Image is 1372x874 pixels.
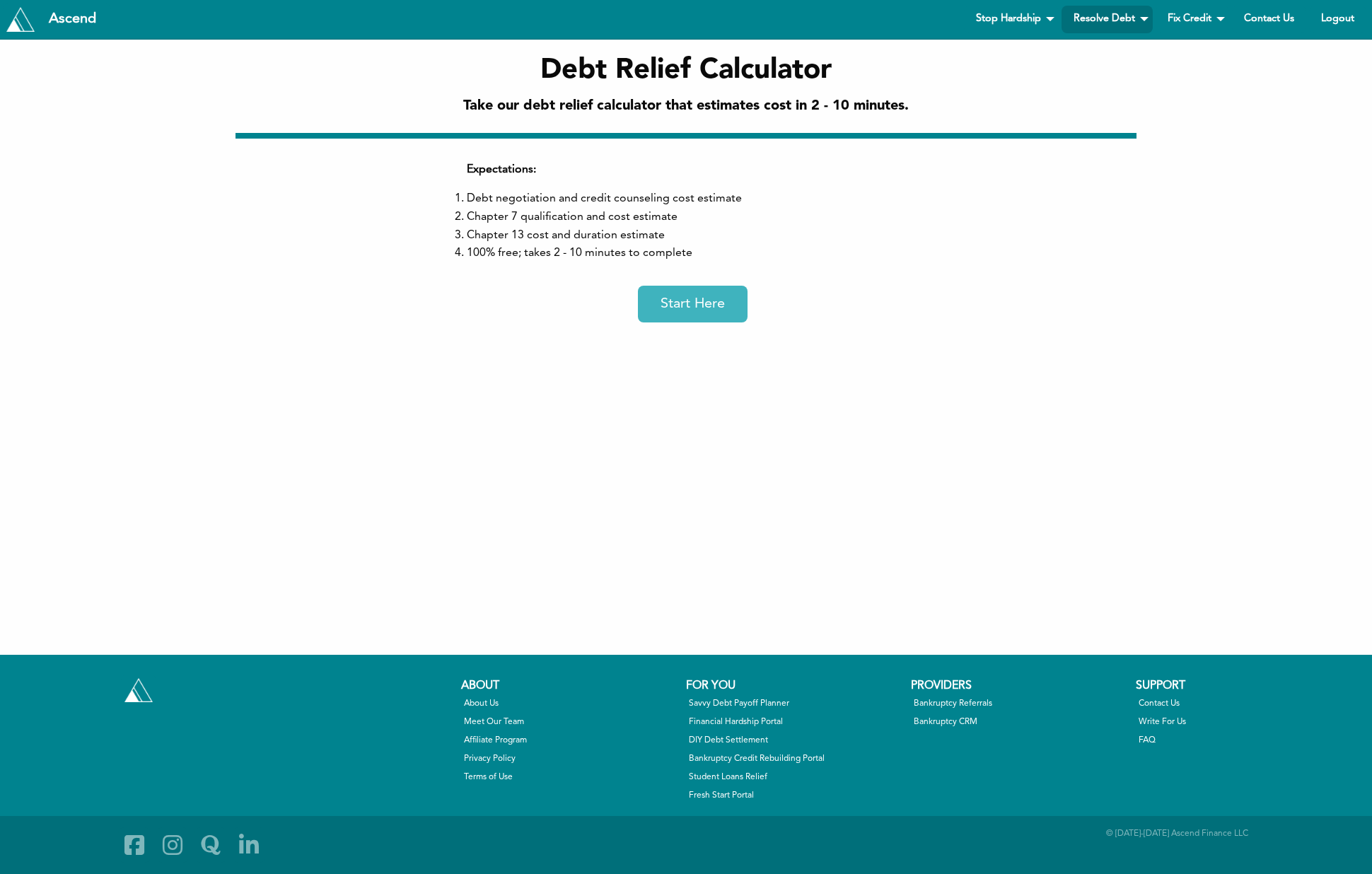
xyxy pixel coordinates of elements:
[964,6,1059,33] a: Stop Hardship
[1139,697,1351,710] a: Contact Us
[1139,716,1351,728] a: Write For Us
[911,827,1248,863] div: © [DATE]-[DATE] Ascend Finance LLC
[1139,734,1351,747] a: FAQ
[464,734,676,747] a: Affiliate Program
[1062,6,1153,33] a: Resolve Debt
[461,677,679,694] div: About
[464,697,676,710] a: About Us
[689,789,901,802] a: Fresh Start Portal
[689,734,901,747] a: DIY Debt Settlement
[121,675,156,706] a: Tryascend.com
[638,286,748,322] a: Start Here
[689,716,901,728] a: Financial Hardship Portal
[464,771,676,783] a: Terms of Use
[156,827,189,863] a: Instagram
[467,164,536,175] b: Expectations:
[3,4,111,35] a: Tryascend.com Ascend
[124,678,153,702] img: Tryascend.com
[233,827,265,863] a: Linkedin
[118,827,151,863] a: Facebook
[467,190,919,209] li: Debt negotiation and credit counseling cost estimate
[914,697,1126,710] a: Bankruptcy Referrals
[37,12,107,26] div: Ascend
[689,697,901,710] a: Savvy Debt Payoff Planner
[194,827,227,863] a: Quora
[463,51,909,91] h1: Debt Relief Calculator
[467,209,919,227] li: Chapter 7 qualification and cost estimate
[689,771,901,783] a: Student Loans Relief
[1309,6,1366,33] a: Logout
[686,677,904,694] div: For You
[464,716,676,728] a: Meet Our Team
[467,227,919,245] li: Chapter 13 cost and duration estimate
[914,716,1126,728] a: Bankruptcy CRM
[1136,677,1354,694] div: Support
[1232,6,1306,33] a: Contact Us
[463,96,909,116] h2: Take our debt relief calculator that estimates cost in 2 - 10 minutes.
[1156,6,1229,33] a: Fix Credit
[464,752,676,765] a: Privacy Policy
[911,677,1129,694] div: Providers
[467,245,919,263] li: 100% free; takes 2 - 10 minutes to complete
[6,7,35,31] img: Tryascend.com
[689,752,901,765] a: Bankruptcy Credit Rebuilding Portal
